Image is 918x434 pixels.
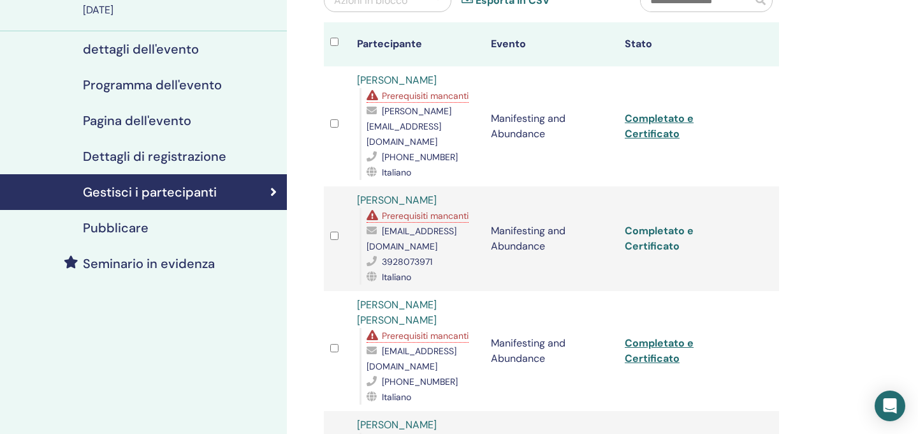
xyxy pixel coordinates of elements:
[484,22,618,66] th: Evento
[357,298,437,327] a: [PERSON_NAME] [PERSON_NAME]
[83,77,222,93] h4: Programma dell'evento
[351,22,484,66] th: Partecipante
[382,167,411,178] span: Italiano
[382,330,469,341] span: Prerequisiti mancanti
[83,220,149,236] h4: Pubblicare
[357,418,437,431] a: [PERSON_NAME]
[367,345,456,372] span: [EMAIL_ADDRESS][DOMAIN_NAME]
[625,112,694,140] a: Completato e Certificato
[382,376,458,387] span: [PHONE_NUMBER]
[382,256,432,267] span: 3928073971
[484,186,618,291] td: Manifesting and Abundance
[618,22,752,66] th: Stato
[382,271,411,283] span: Italiano
[83,113,191,128] h4: Pagina dell'evento
[83,149,226,164] h4: Dettagli di registrazione
[382,391,411,403] span: Italiano
[484,291,618,411] td: Manifesting and Abundance
[875,391,905,421] div: Open Intercom Messenger
[357,73,437,87] a: [PERSON_NAME]
[484,66,618,186] td: Manifesting and Abundance
[382,151,458,163] span: [PHONE_NUMBER]
[83,41,199,57] h4: dettagli dell'evento
[625,336,694,365] a: Completato e Certificato
[382,90,469,101] span: Prerequisiti mancanti
[83,256,215,271] h4: Seminario in evidenza
[625,224,694,253] a: Completato e Certificato
[382,210,469,221] span: Prerequisiti mancanti
[367,105,451,147] span: [PERSON_NAME][EMAIL_ADDRESS][DOMAIN_NAME]
[83,184,217,200] h4: Gestisci i partecipanti
[367,225,456,252] span: [EMAIL_ADDRESS][DOMAIN_NAME]
[83,3,279,18] div: [DATE]
[357,193,437,207] a: [PERSON_NAME]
